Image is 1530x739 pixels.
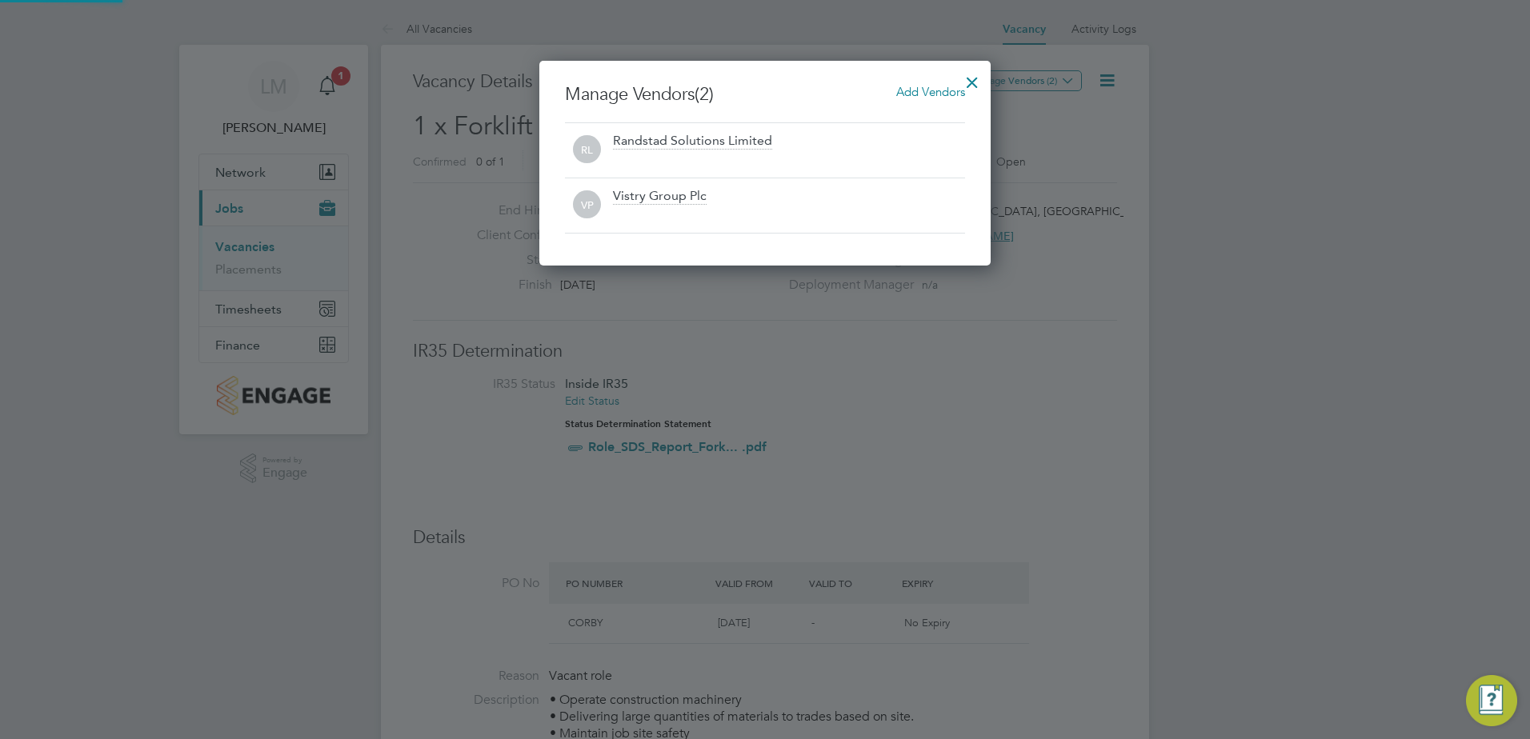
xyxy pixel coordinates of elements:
span: RL [573,136,601,164]
span: (2) [695,83,714,105]
span: VP [573,191,601,219]
div: Vistry Group Plc [613,188,707,206]
span: Add Vendors [896,84,965,99]
h3: Manage Vendors [565,83,965,106]
button: Engage Resource Center [1466,675,1517,726]
div: Randstad Solutions Limited [613,133,772,150]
